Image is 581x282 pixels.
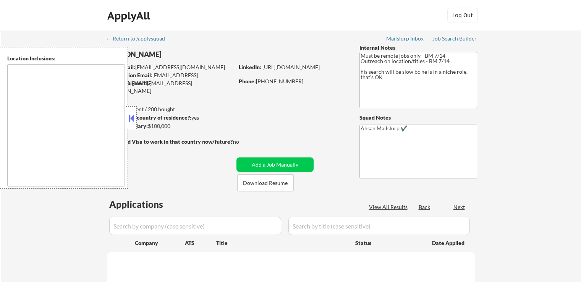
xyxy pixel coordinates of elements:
[185,239,216,247] div: ATS
[386,36,424,43] a: Mailslurp Inbox
[109,217,281,235] input: Search by company (case sensitive)
[107,114,191,121] strong: Can work in country of residence?:
[107,63,234,71] div: [EMAIL_ADDRESS][DOMAIN_NAME]
[359,44,477,52] div: Internal Notes
[355,236,421,250] div: Status
[262,64,320,70] a: [URL][DOMAIN_NAME]
[106,36,172,43] a: ← Return to /applysquad
[107,138,234,145] strong: Will need Visa to work in that country now/future?:
[107,9,152,22] div: ApplyAll
[7,55,125,62] div: Location Inclusions:
[106,36,172,41] div: ← Return to /applysquad
[135,239,185,247] div: Company
[109,200,185,209] div: Applications
[288,217,470,235] input: Search by title (case sensitive)
[447,8,478,23] button: Log Out
[237,174,294,191] button: Download Resume
[453,203,466,211] div: Next
[359,114,477,122] div: Squad Notes
[432,36,477,41] div: Job Search Builder
[216,239,348,247] div: Title
[107,105,234,113] div: 62 sent / 200 bought
[236,157,314,172] button: Add a Job Manually
[386,36,424,41] div: Mailslurp Inbox
[107,114,231,122] div: yes
[369,203,410,211] div: View All Results
[432,239,466,247] div: Date Applied
[233,138,255,146] div: no
[239,78,256,84] strong: Phone:
[239,78,347,85] div: [PHONE_NUMBER]
[107,50,264,59] div: [PERSON_NAME]
[239,64,261,70] strong: LinkedIn:
[419,203,431,211] div: Back
[107,79,234,94] div: [EMAIL_ADDRESS][DOMAIN_NAME]
[107,122,234,130] div: $100,000
[107,71,234,86] div: [EMAIL_ADDRESS][DOMAIN_NAME]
